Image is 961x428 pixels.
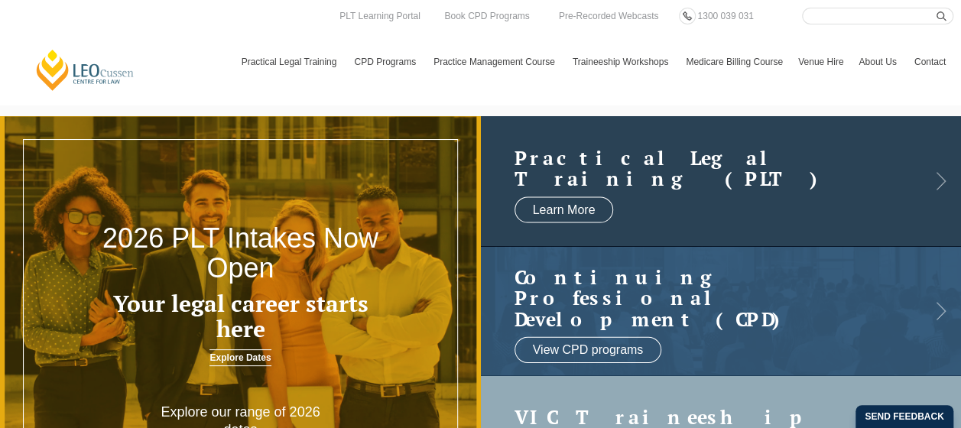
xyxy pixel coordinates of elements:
a: Explore Dates [209,349,271,366]
a: PLT Learning Portal [336,8,424,24]
a: Pre-Recorded Webcasts [555,8,663,24]
a: Learn More [515,196,614,222]
h2: Practical Legal Training (PLT) [515,147,898,189]
a: Book CPD Programs [440,8,533,24]
a: View CPD programs [515,337,662,363]
h2: 2026 PLT Intakes Now Open [96,223,385,284]
h2: Continuing Professional Development (CPD) [515,266,898,329]
a: [PERSON_NAME] Centre for Law [34,48,136,92]
a: About Us [851,40,906,84]
a: Contact [907,40,953,84]
a: Practical LegalTraining (PLT) [515,147,898,189]
a: Practical Legal Training [234,40,347,84]
a: 1300 039 031 [693,8,757,24]
span: 1300 039 031 [697,11,753,21]
a: Venue Hire [791,40,851,84]
a: Traineeship Workshops [565,40,678,84]
a: Medicare Billing Course [678,40,791,84]
a: Continuing ProfessionalDevelopment (CPD) [515,266,898,329]
h3: Your legal career starts here [96,291,385,342]
a: CPD Programs [346,40,426,84]
a: Practice Management Course [426,40,565,84]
